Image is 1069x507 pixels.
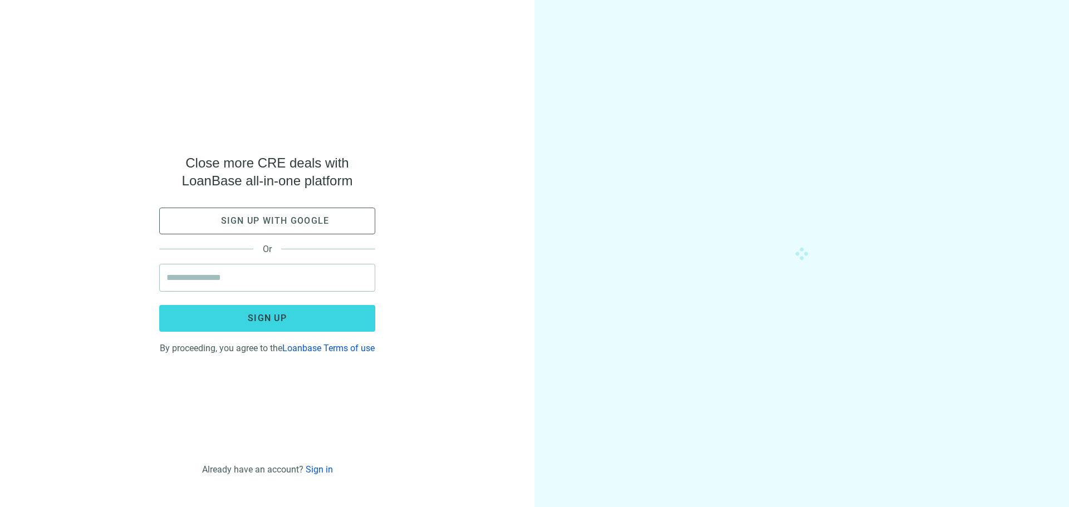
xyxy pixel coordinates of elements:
span: Sign up [248,313,287,323]
a: Loanbase Terms of use [282,343,375,353]
span: Or [253,244,281,254]
span: Close more CRE deals with LoanBase all-in-one platform [159,154,375,190]
a: Sign in [306,464,333,475]
button: Sign up with google [159,208,375,234]
div: By proceeding, you agree to the [159,341,375,353]
span: Sign up with google [221,215,330,226]
button: Sign up [159,305,375,332]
